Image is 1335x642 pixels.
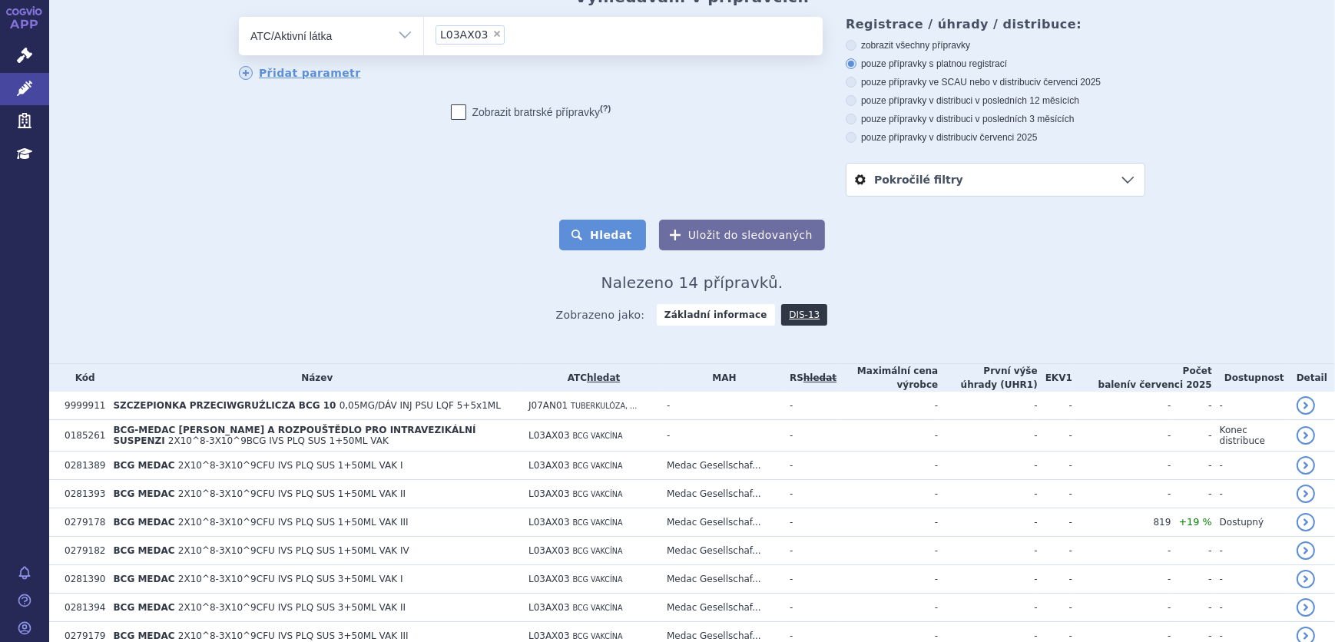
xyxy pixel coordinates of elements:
td: Dostupný [1212,508,1289,537]
td: - [1171,452,1212,480]
td: - [1072,594,1171,622]
td: Medac Gesellschaf... [659,537,782,565]
td: - [836,480,938,508]
a: detail [1297,513,1315,531]
span: 2X10^8-3X10^9CFU IVS PLQ SUS 3+50ML VAK I [178,574,403,584]
a: detail [1297,426,1315,445]
span: L03AX03 [528,430,570,441]
span: L03AX03 [528,488,570,499]
td: - [836,420,938,452]
td: - [1038,420,1072,452]
td: - [1072,420,1171,452]
label: pouze přípravky v distribuci [846,131,1145,144]
label: zobrazit všechny přípravky [846,39,1145,51]
td: Medac Gesellschaf... [659,480,782,508]
span: SZCZEPIONKA PRZECIWGRUŹLICZA BCG 10 [113,400,336,411]
a: vyhledávání neobsahuje žádnou platnou referenční skupinu [803,372,836,383]
td: - [782,508,836,537]
td: - [938,392,1037,420]
td: - [782,565,836,594]
td: 0281394 [57,594,105,622]
a: detail [1297,396,1315,415]
td: - [1072,537,1171,565]
span: BCG VAKCÍNA [573,518,623,527]
a: detail [1297,598,1315,617]
td: - [1171,480,1212,508]
td: - [1171,565,1212,594]
td: Medac Gesellschaf... [659,508,782,537]
a: hledat [587,372,620,383]
span: 2X10^8-3X10^9CFU IVS PLQ SUS 1+50ML VAK IV [178,545,409,556]
span: v červenci 2025 [972,132,1037,143]
td: - [659,392,782,420]
td: - [1212,565,1289,594]
td: - [1038,452,1072,480]
span: 2X10^8-3X10^9CFU IVS PLQ SUS 1+50ML VAK I [178,460,403,471]
td: - [782,420,836,452]
td: - [1212,594,1289,622]
td: - [1038,565,1072,594]
td: Medac Gesellschaf... [659,594,782,622]
th: EKV1 [1038,364,1072,392]
span: 2X10^8-3X10^9BCG IVS PLQ SUS 1+50ML VAK [168,435,389,446]
span: × [492,29,502,38]
label: pouze přípravky v distribuci v posledních 12 měsících [846,94,1145,107]
span: BCG VAKCÍNA [573,547,623,555]
span: L03AX03 [528,602,570,613]
td: - [1038,594,1072,622]
td: - [1212,537,1289,565]
td: - [836,594,938,622]
th: RS [782,364,836,392]
span: BCG MEDAC [113,460,174,471]
a: detail [1297,485,1315,503]
td: - [938,480,1037,508]
span: Zobrazeno jako: [556,304,645,326]
span: 0,05MG/DÁV INJ PSU LQF 5+5x1ML [340,400,501,411]
span: Nalezeno 14 přípravků. [601,273,783,292]
label: Zobrazit bratrské přípravky [451,104,611,120]
td: 0281389 [57,452,105,480]
strong: Základní informace [657,304,775,326]
span: BCG VAKCÍNA [573,432,623,440]
td: - [1212,452,1289,480]
th: Počet balení [1072,364,1212,392]
span: L03AX03 [528,460,570,471]
span: L03AX03 [528,517,570,528]
span: BCG-MEDAC [PERSON_NAME] A ROZPOUŠTĚDLO PRO INTRAVEZIKÁLNÍ SUSPENZI [113,425,475,446]
td: - [782,594,836,622]
td: - [782,452,836,480]
td: - [1212,480,1289,508]
del: hledat [803,372,836,383]
td: - [1072,480,1171,508]
td: 0281390 [57,565,105,594]
th: Maximální cena výrobce [836,364,938,392]
a: Přidat parametr [239,66,361,80]
h3: Registrace / úhrady / distribuce: [846,17,1145,31]
td: - [1171,420,1212,452]
td: - [1072,565,1171,594]
span: BCG MEDAC [113,574,174,584]
td: - [1072,452,1171,480]
span: v červenci 2025 [1036,77,1101,88]
th: Název [105,364,521,392]
td: - [938,565,1037,594]
a: detail [1297,456,1315,475]
td: Medac Gesellschaf... [659,452,782,480]
span: BCG MEDAC [113,630,174,641]
td: 9999911 [57,392,105,420]
td: - [1072,392,1171,420]
span: BCG VAKCÍNA [573,632,623,640]
span: BCG MEDAC [113,545,174,556]
td: Medac Gesellschaf... [659,565,782,594]
span: J07AN01 [528,400,568,411]
span: 2X10^8-3X10^9CFU IVS PLQ SUS 1+50ML VAK III [178,517,409,528]
input: L03AX03 [509,25,518,44]
td: - [836,508,938,537]
span: L03AX03 [528,574,570,584]
span: BCG MEDAC [113,602,174,613]
td: Konec distribuce [1212,420,1289,452]
td: - [938,508,1037,537]
span: L03AX03 [528,630,570,641]
label: pouze přípravky s platnou registrací [846,58,1145,70]
td: - [1038,392,1072,420]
